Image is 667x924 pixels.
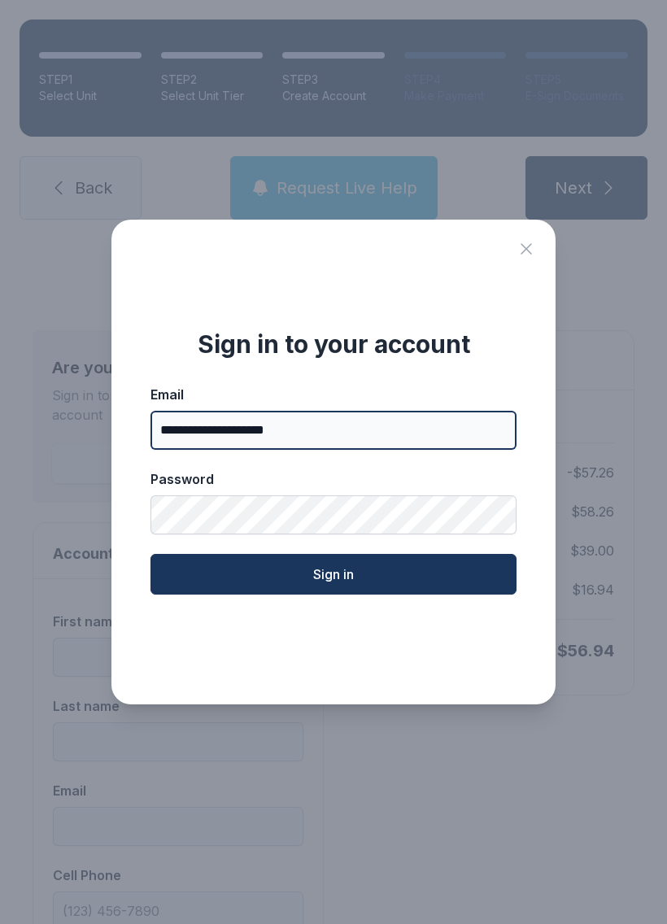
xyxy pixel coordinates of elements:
[517,239,536,259] button: Close sign in modal
[150,469,517,489] div: Password
[150,495,517,534] input: Password
[150,385,517,404] div: Email
[150,411,517,450] input: Email
[150,329,517,359] div: Sign in to your account
[313,564,354,584] span: Sign in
